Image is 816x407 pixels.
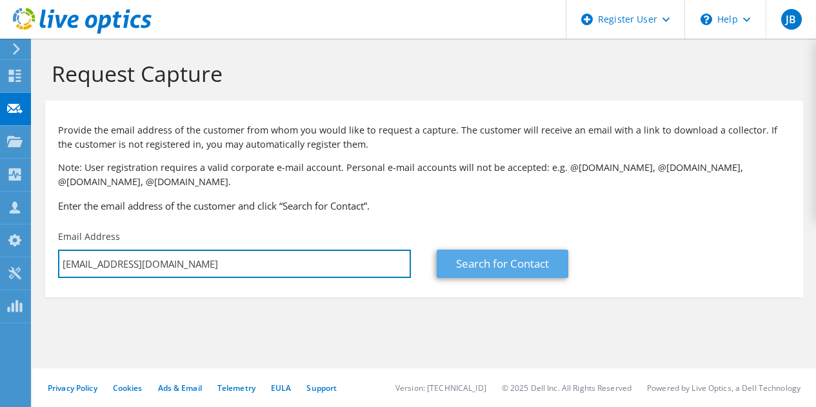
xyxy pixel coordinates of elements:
a: Telemetry [217,382,255,393]
a: EULA [271,382,291,393]
li: © 2025 Dell Inc. All Rights Reserved [502,382,632,393]
svg: \n [701,14,712,25]
span: JB [781,9,802,30]
p: Note: User registration requires a valid corporate e-mail account. Personal e-mail accounts will ... [58,161,790,189]
a: Support [306,382,337,393]
a: Cookies [113,382,143,393]
h1: Request Capture [52,60,790,87]
li: Version: [TECHNICAL_ID] [395,382,486,393]
li: Powered by Live Optics, a Dell Technology [647,382,801,393]
a: Privacy Policy [48,382,97,393]
a: Ads & Email [158,382,202,393]
h3: Enter the email address of the customer and click “Search for Contact”. [58,199,790,213]
label: Email Address [58,230,120,243]
p: Provide the email address of the customer from whom you would like to request a capture. The cust... [58,123,790,152]
a: Search for Contact [437,250,568,278]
